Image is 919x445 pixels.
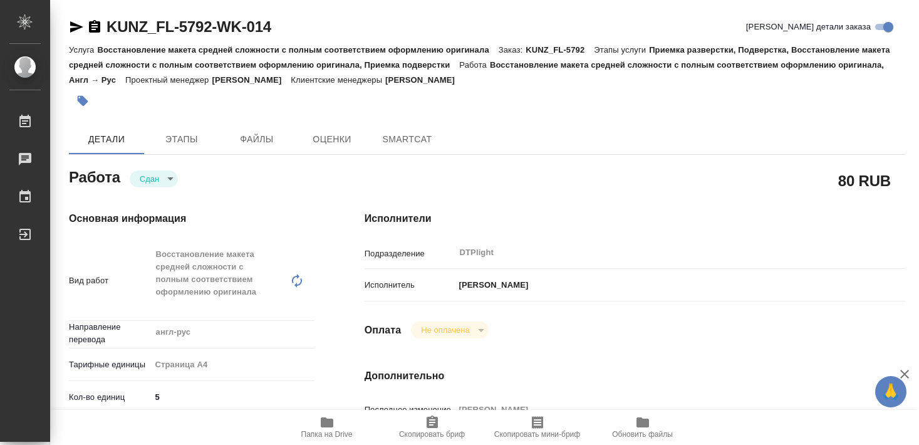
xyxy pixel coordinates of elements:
[151,354,314,375] div: Страница А4
[365,279,455,291] p: Исполнитель
[455,279,529,291] p: [PERSON_NAME]
[485,410,590,445] button: Скопировать мини-бриф
[417,325,473,335] button: Не оплачена
[594,45,649,55] p: Этапы услуги
[380,410,485,445] button: Скопировать бриф
[459,60,490,70] p: Работа
[69,211,314,226] h4: Основная информация
[365,211,905,226] h4: Исполнители
[838,170,891,191] h2: 80 RUB
[69,165,120,187] h2: Работа
[291,75,385,85] p: Клиентские менеджеры
[377,132,437,147] span: SmartCat
[365,248,455,260] p: Подразделение
[411,322,488,338] div: Сдан
[151,388,314,406] input: ✎ Введи что-нибудь
[365,404,455,416] p: Последнее изменение
[212,75,291,85] p: [PERSON_NAME]
[612,430,673,439] span: Обновить файлы
[590,410,695,445] button: Обновить файлы
[69,45,97,55] p: Услуга
[385,75,464,85] p: [PERSON_NAME]
[274,410,380,445] button: Папка на Drive
[87,19,102,34] button: Скопировать ссылку
[526,45,594,55] p: KUNZ_FL-5792
[875,376,906,407] button: 🙏
[227,132,287,147] span: Файлы
[399,430,465,439] span: Скопировать бриф
[69,359,151,371] p: Тарифные единицы
[499,45,526,55] p: Заказ:
[125,75,212,85] p: Проектный менеджер
[97,45,498,55] p: Восстановление макета средней сложности с полным соответствием оформлению оригинала
[365,369,905,384] h4: Дополнительно
[69,391,151,404] p: Кол-во единиц
[69,275,151,287] p: Вид работ
[494,430,580,439] span: Скопировать мини-бриф
[301,430,353,439] span: Папка на Drive
[880,379,901,405] span: 🙏
[69,321,151,346] p: Направление перевода
[152,132,212,147] span: Этапы
[455,401,860,419] input: Пустое поле
[136,174,163,184] button: Сдан
[69,87,96,115] button: Добавить тэг
[365,323,402,338] h4: Оплата
[302,132,362,147] span: Оценки
[746,21,871,33] span: [PERSON_NAME] детали заказа
[76,132,137,147] span: Детали
[130,170,178,187] div: Сдан
[69,19,84,34] button: Скопировать ссылку для ЯМессенджера
[106,18,271,35] a: KUNZ_FL-5792-WK-014
[69,45,890,70] p: Приемка разверстки, Подверстка, Восстановление макета средней сложности с полным соответствием оф...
